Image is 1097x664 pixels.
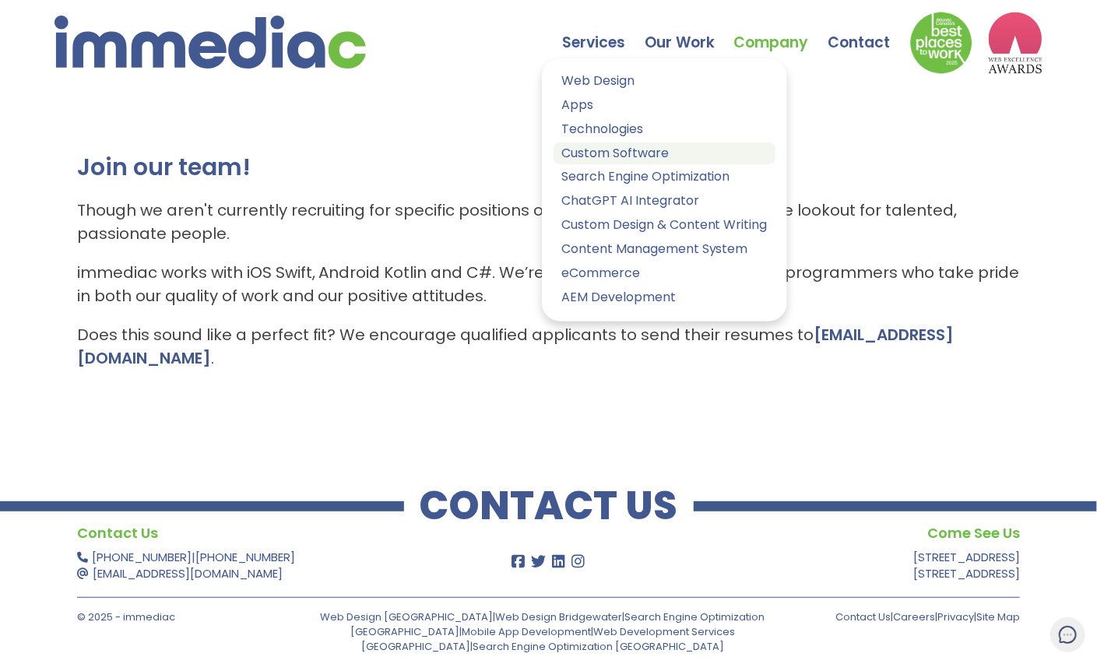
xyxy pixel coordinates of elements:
[462,624,591,639] a: Mobile App Development
[195,549,295,565] a: [PHONE_NUMBER]
[734,4,828,58] a: Company
[554,118,775,141] a: Technologies
[77,610,301,624] p: © 2025 - immediac
[77,323,1021,370] p: Does this sound like a perfect fit? We encourage qualified applicants to send their resumes to .
[638,522,1020,545] h4: Come See Us
[93,565,283,581] a: [EMAIL_ADDRESS][DOMAIN_NAME]
[913,549,1020,581] a: [STREET_ADDRESS][STREET_ADDRESS]
[828,4,910,58] a: Contact
[77,198,1021,245] p: Though we aren't currently recruiting for specific positions on our team, we’re always on the loo...
[404,490,694,522] h2: CONTACT US
[554,214,775,237] a: Custom Design & Content Writing
[554,238,775,261] a: Content Management System
[893,610,935,624] a: Careers
[554,94,775,117] a: Apps
[92,549,192,565] a: [PHONE_NUMBER]
[796,610,1020,624] p: | | |
[562,4,645,58] a: Services
[835,610,891,624] a: Contact Us
[910,12,972,74] img: Down
[77,549,459,581] p: |
[554,166,775,188] a: Search Engine Optimization
[473,639,724,654] a: Search Engine Optimization [GEOGRAPHIC_DATA]
[976,610,1020,624] a: Site Map
[645,4,734,58] a: Our Work
[54,16,366,69] img: immediac
[554,70,775,93] a: Web Design
[313,610,773,654] p: | | | | |
[77,522,459,545] h4: Contact Us
[554,142,775,165] a: Custom Software
[988,12,1043,74] img: logo2_wea_nobg.webp
[554,286,775,309] a: AEM Development
[937,610,974,624] a: Privacy
[77,152,1021,183] h2: Join our team!
[554,190,775,213] a: ChatGPT AI Integrator
[361,624,735,654] a: Web Development Services [GEOGRAPHIC_DATA]
[496,610,623,624] a: Web Design Bridgewater
[350,610,765,639] a: Search Engine Optimization [GEOGRAPHIC_DATA]
[554,262,775,285] a: eCommerce
[77,261,1021,307] p: immediac works with iOS Swift, Android Kotlin and C#. We’re a group of friendly and skilled progr...
[321,610,494,624] a: Web Design [GEOGRAPHIC_DATA]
